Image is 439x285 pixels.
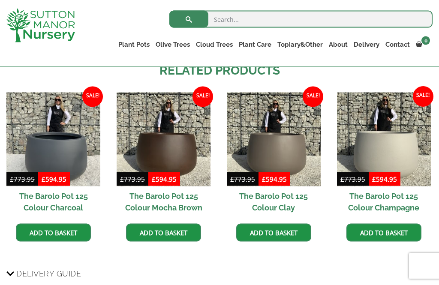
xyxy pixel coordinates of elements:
[6,62,433,80] h2: Related products
[193,39,236,51] a: Cloud Trees
[372,175,397,183] bdi: 594.95
[16,224,91,242] a: Add to basket: “The Barolo Pot 125 Colour Charcoal”
[382,39,413,51] a: Contact
[10,175,14,183] span: £
[421,36,430,45] span: 0
[340,175,365,183] bdi: 773.95
[236,224,311,242] a: Add to basket: “The Barolo Pot 125 Colour Clay”
[274,39,326,51] a: Topiary&Other
[337,93,431,217] a: Sale! The Barolo Pot 125 Colour Champagne
[340,175,344,183] span: £
[413,39,433,51] a: 0
[120,175,124,183] span: £
[346,224,421,242] a: Add to basket: “The Barolo Pot 125 Colour Champagne”
[169,11,433,28] input: Search...
[6,93,100,186] img: The Barolo Pot 125 Colour Charcoal
[303,87,323,107] span: Sale!
[236,39,274,51] a: Plant Care
[326,39,351,51] a: About
[6,186,100,217] h2: The Barolo Pot 125 Colour Charcoal
[16,266,81,282] span: Delivery Guide
[372,175,376,183] span: £
[126,224,201,242] a: Add to basket: “The Barolo Pot 125 Colour Mocha Brown”
[10,175,35,183] bdi: 773.95
[117,93,210,186] img: The Barolo Pot 125 Colour Mocha Brown
[42,175,66,183] bdi: 594.95
[227,186,321,217] h2: The Barolo Pot 125 Colour Clay
[227,93,321,186] img: The Barolo Pot 125 Colour Clay
[153,39,193,51] a: Olive Trees
[6,93,100,217] a: Sale! The Barolo Pot 125 Colour Charcoal
[262,175,266,183] span: £
[227,93,321,217] a: Sale! The Barolo Pot 125 Colour Clay
[42,175,45,183] span: £
[117,186,210,217] h2: The Barolo Pot 125 Colour Mocha Brown
[351,39,382,51] a: Delivery
[152,175,177,183] bdi: 594.95
[230,175,234,183] span: £
[152,175,156,183] span: £
[337,93,431,186] img: The Barolo Pot 125 Colour Champagne
[230,175,255,183] bdi: 773.95
[413,87,433,107] span: Sale!
[117,93,210,217] a: Sale! The Barolo Pot 125 Colour Mocha Brown
[262,175,287,183] bdi: 594.95
[82,87,103,107] span: Sale!
[6,9,75,42] img: logo
[120,175,145,183] bdi: 773.95
[192,87,213,107] span: Sale!
[337,186,431,217] h2: The Barolo Pot 125 Colour Champagne
[115,39,153,51] a: Plant Pots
